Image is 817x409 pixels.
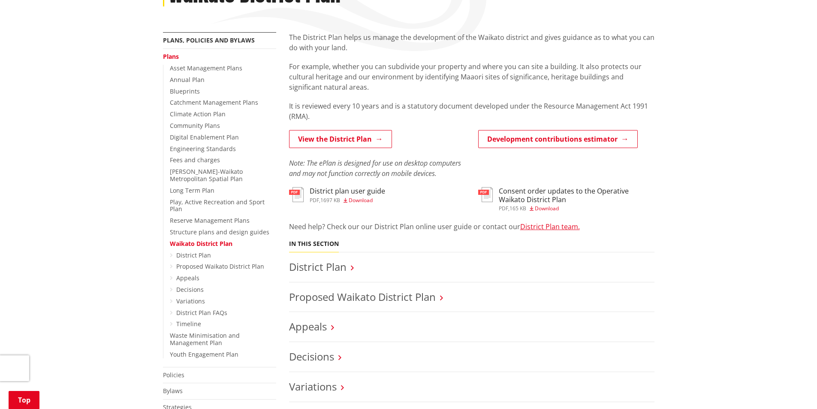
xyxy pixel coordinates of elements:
h3: Consent order updates to the Operative Waikato District Plan [499,187,654,203]
a: Waste Minimisation and Management Plan [170,331,240,347]
a: District Plan [176,251,211,259]
a: Appeals [176,274,199,282]
a: Reserve Management Plans [170,216,250,224]
a: Catchment Management Plans [170,98,258,106]
p: It is reviewed every 10 years and is a statutory document developed under the Resource Management... [289,101,654,121]
a: Appeals [289,319,327,333]
a: Top [9,391,39,409]
span: 165 KB [509,205,526,212]
a: Bylaws [163,387,183,395]
a: Annual Plan [170,76,205,84]
a: Plans, policies and bylaws [163,36,255,44]
h5: In this section [289,240,339,248]
img: document-pdf.svg [289,187,304,202]
span: pdf [499,205,508,212]
a: Timeline [176,320,201,328]
img: document-pdf.svg [478,187,493,202]
a: District Plan [289,260,347,274]
a: Development contributions estimator [478,130,638,148]
p: For example, whether you can subdivide your property and where you can site a building. It also p... [289,61,654,92]
a: District plan user guide pdf,1697 KB Download [289,187,385,203]
a: Decisions [289,349,334,364]
a: Structure plans and design guides [170,228,269,236]
a: Long Term Plan [170,186,214,194]
iframe: Messenger Launcher [778,373,808,404]
a: Waikato District Plan [170,239,232,248]
p: Need help? Check our our District Plan online user guide or contact our [289,221,654,232]
h3: District plan user guide [310,187,385,195]
a: Variations [176,297,205,305]
a: Plans [163,52,179,61]
a: [PERSON_NAME]-Waikato Metropolitan Spatial Plan [170,167,243,183]
span: pdf [310,197,319,204]
a: District Plan FAQs [176,309,227,317]
a: Climate Action Plan [170,110,226,118]
a: Proposed Waikato District Plan [176,262,264,270]
p: The District Plan helps us manage the development of the Waikato district and gives guidance as t... [289,32,654,53]
a: View the District Plan [289,130,392,148]
span: 1697 KB [320,197,340,204]
div: , [499,206,654,211]
a: Policies [163,371,184,379]
a: Community Plans [170,121,220,130]
a: Variations [289,379,337,394]
a: Play, Active Recreation and Sport Plan [170,198,265,213]
a: Youth Engagement Plan [170,350,238,358]
a: Blueprints [170,87,200,95]
em: Note: The ePlan is designed for use on desktop computers and may not function correctly on mobile... [289,158,461,178]
a: District Plan team. [520,222,580,231]
a: Engineering Standards [170,145,236,153]
div: , [310,198,385,203]
span: Download [535,205,559,212]
a: Proposed Waikato District Plan [289,290,436,304]
a: Digital Enablement Plan [170,133,239,141]
a: Asset Management Plans [170,64,242,72]
a: Fees and charges [170,156,220,164]
a: Decisions [176,285,204,294]
span: Download [349,197,373,204]
a: Consent order updates to the Operative Waikato District Plan pdf,165 KB Download [478,187,654,211]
